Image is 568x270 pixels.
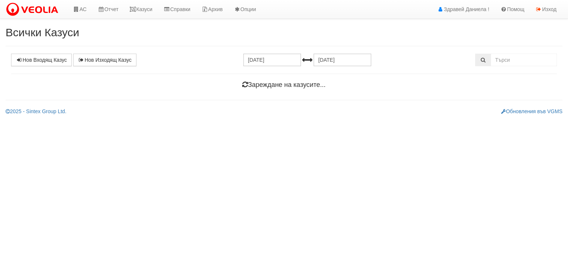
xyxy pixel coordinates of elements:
[11,54,72,66] a: Нов Входящ Казус
[6,26,562,38] h2: Всички Казуси
[11,81,557,89] h4: Зареждане на казусите...
[6,108,67,114] a: 2025 - Sintex Group Ltd.
[73,54,136,66] a: Нов Изходящ Казус
[6,2,62,17] img: VeoliaLogo.png
[491,54,557,66] input: Търсене по Идентификатор, Бл/Вх/Ап, Тип, Описание, Моб. Номер, Имейл, Файл, Коментар,
[501,108,562,114] a: Обновления във VGMS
